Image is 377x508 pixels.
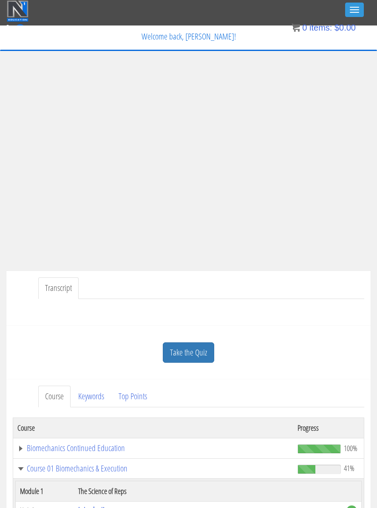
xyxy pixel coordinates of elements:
[292,23,300,32] img: icon11.png
[38,386,71,407] a: Course
[293,418,364,438] th: Progress
[16,481,74,502] th: Module 1
[334,23,339,32] span: $
[15,24,26,35] span: 0
[344,463,354,473] span: 41%
[13,418,294,438] th: Course
[17,464,289,473] a: Course 01 Biomechanics & Execution
[38,277,79,299] a: Transcript
[71,386,111,407] a: Keywords
[344,443,357,453] span: 100%
[17,444,289,452] a: Biomechanics Continued Education
[7,0,28,22] img: n1-education
[309,23,332,32] span: items:
[163,342,214,363] a: Take the Quiz
[302,23,307,32] span: 0
[334,23,356,32] bdi: 0.00
[292,23,356,32] a: 0 items: $0.00
[7,22,26,34] a: 0
[112,386,154,407] a: Top Points
[7,26,370,47] p: Welcome back, [PERSON_NAME]!
[74,481,342,502] th: The Science of Reps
